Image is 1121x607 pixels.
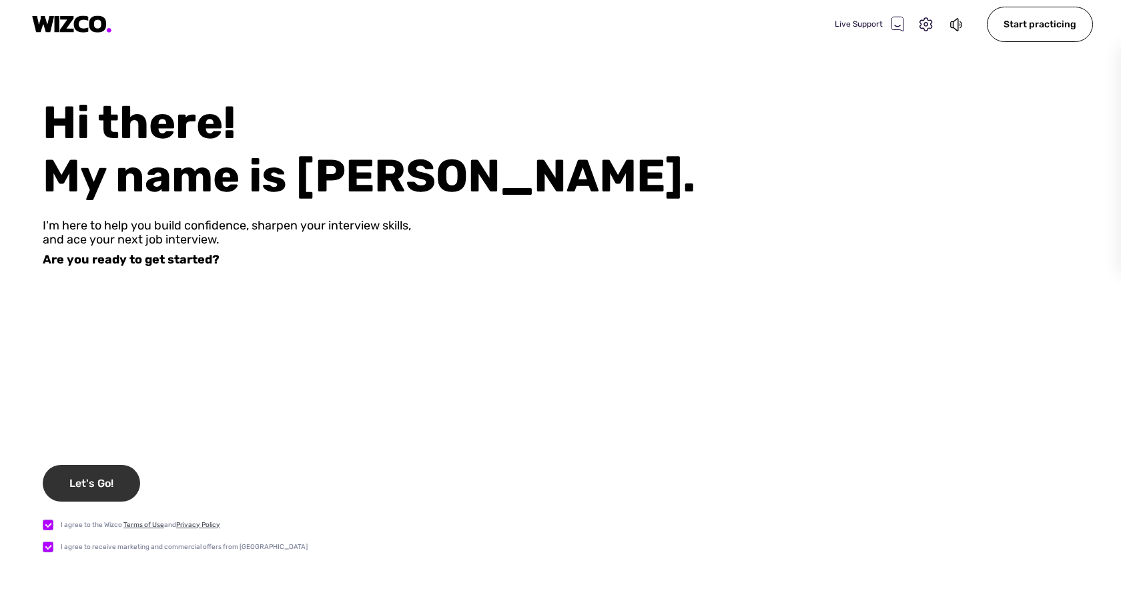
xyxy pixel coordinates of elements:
div: I'm here to help you build confidence, sharpen your interview skills, and ace your next job inter... [43,219,411,247]
div: Start practicing [987,7,1093,42]
div: I agree to the Wizco and [61,520,220,530]
a: Terms of Use [123,521,164,529]
img: logo [32,15,112,33]
div: Hi there! My name is [PERSON_NAME]. [43,96,1121,203]
div: Live Support [835,16,904,32]
a: Privacy Policy [176,521,220,529]
div: I agree to receive marketing and commercial offers from [GEOGRAPHIC_DATA] [61,542,308,552]
div: Let's Go! [43,465,140,502]
div: Are you ready to get started? [43,253,220,267]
